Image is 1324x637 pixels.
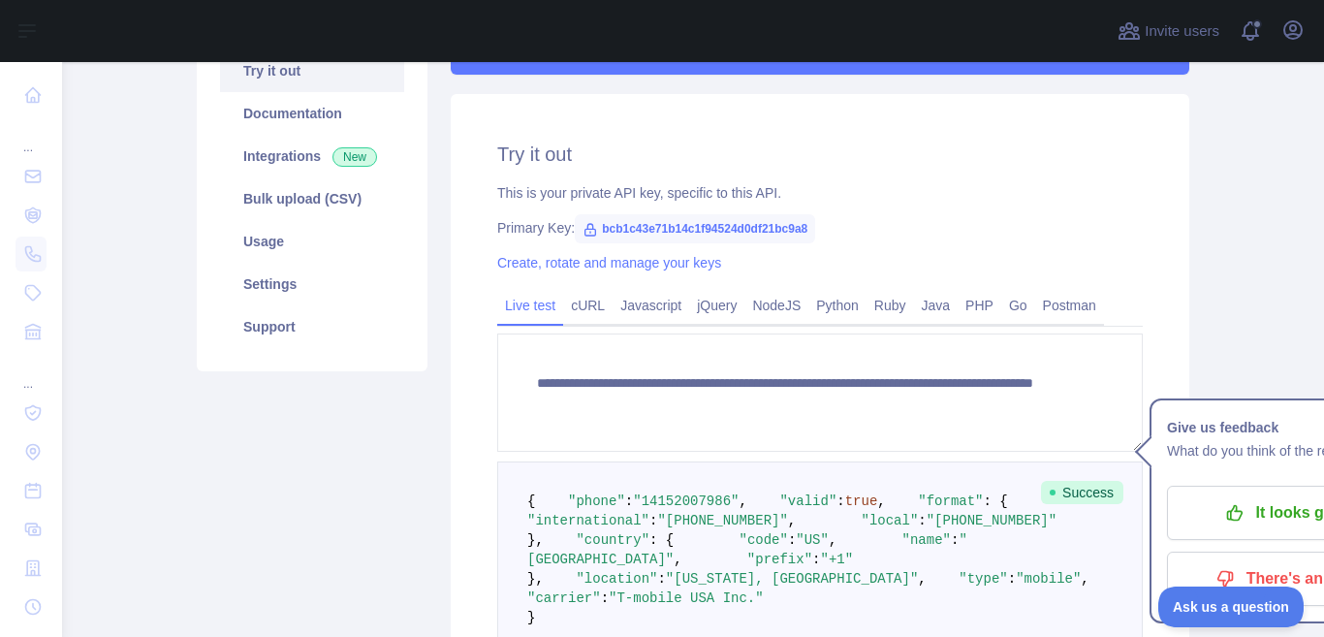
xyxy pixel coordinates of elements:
span: }, [527,532,544,548]
span: : [812,552,820,567]
span: { [527,494,535,509]
span: , [674,552,681,567]
span: , [1081,571,1088,587]
span: "location" [576,571,657,587]
span: , [829,532,836,548]
a: Python [808,290,867,321]
span: "valid" [779,494,836,509]
span: New [332,147,377,167]
a: Support [220,305,404,348]
span: "[PHONE_NUMBER]" [927,513,1056,528]
iframe: Toggle Customer Support [1158,587,1305,627]
button: Invite users [1114,16,1223,47]
a: Postman [1035,290,1104,321]
span: , [739,494,746,509]
span: "type" [959,571,1007,587]
a: Bulk upload (CSV) [220,177,404,220]
span: "carrier" [527,590,601,606]
span: "T-mobile USA Inc." [609,590,764,606]
span: "phone" [568,494,625,509]
span: Success [1041,481,1123,504]
span: }, [527,571,544,587]
span: "international" [527,513,649,528]
span: "+1" [820,552,853,567]
a: cURL [563,290,613,321]
a: Create, rotate and manage your keys [497,255,721,271]
span: "[US_STATE], [GEOGRAPHIC_DATA]" [666,571,918,587]
a: NodeJS [744,290,808,321]
div: This is your private API key, specific to this API. [497,183,1143,203]
span: "14152007986" [633,494,739,509]
a: Try it out [220,49,404,92]
span: "[PHONE_NUMBER]" [657,513,787,528]
a: PHP [958,290,1001,321]
span: : [625,494,633,509]
div: ... [16,353,47,392]
h2: Try it out [497,141,1143,168]
a: Javascript [613,290,689,321]
span: true [845,494,878,509]
span: "country" [576,532,649,548]
span: : [918,513,926,528]
a: Java [914,290,959,321]
span: : { [649,532,674,548]
span: : [1008,571,1016,587]
span: : { [984,494,1008,509]
div: ... [16,116,47,155]
span: } [527,610,535,625]
span: , [877,494,885,509]
span: : [601,590,609,606]
span: "US" [796,532,829,548]
a: Ruby [867,290,914,321]
span: : [657,571,665,587]
span: "mobile" [1016,571,1081,587]
span: bcb1c43e71b14c1f94524d0df21bc9a8 [575,214,815,243]
a: jQuery [689,290,744,321]
span: , [918,571,926,587]
a: Documentation [220,92,404,135]
span: "prefix" [747,552,812,567]
span: "name" [902,532,951,548]
span: "code" [739,532,787,548]
span: : [951,532,959,548]
a: Settings [220,263,404,305]
span: Invite users [1145,20,1219,43]
span: , [788,513,796,528]
div: Primary Key: [497,218,1143,238]
a: Usage [220,220,404,263]
a: Live test [497,290,563,321]
span: "format" [918,494,983,509]
span: : [649,513,657,528]
span: : [836,494,844,509]
span: : [788,532,796,548]
a: Go [1001,290,1035,321]
a: Integrations New [220,135,404,177]
span: "local" [861,513,918,528]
